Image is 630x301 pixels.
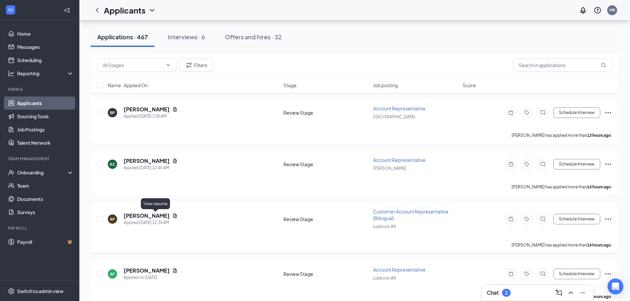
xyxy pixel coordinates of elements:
input: Search in applications [513,58,612,72]
svg: ChevronLeft [93,6,101,14]
button: Schedule Interview [553,214,600,224]
span: Stage [283,82,297,89]
svg: Tag [523,110,531,115]
span: Name · Applied On [108,82,148,89]
div: Review Stage [283,161,369,168]
span: Customer Account Representative (Bilingual) [373,208,448,221]
svg: Collapse [64,7,70,14]
p: [PERSON_NAME] has applied more than . [512,184,612,190]
div: Hiring [8,87,72,92]
svg: ChatInactive [539,271,547,277]
span: Lubbock #4 [373,224,396,229]
svg: Document [172,158,178,164]
svg: Note [507,216,515,222]
div: BP [110,110,115,116]
div: Team Management [8,156,72,162]
div: View resume [141,198,170,209]
svg: Filter [185,61,193,69]
span: Lubbock #4 [373,276,396,281]
button: Schedule Interview [553,107,600,118]
div: Onboarding [17,169,68,176]
svg: Ellipses [604,270,612,278]
svg: ChatInactive [539,110,547,115]
button: Schedule Interview [553,269,600,279]
svg: Ellipses [604,215,612,223]
span: Score [463,82,476,89]
a: Applicants [17,96,74,110]
div: Applied [DATE] 12:45 AM [124,165,178,171]
a: Job Postings [17,123,74,136]
a: Scheduling [17,54,74,67]
a: Sourcing Tools [17,110,74,123]
div: MR [609,7,615,13]
div: AP [110,216,115,222]
svg: Settings [8,288,15,294]
b: 15 hours ago [587,294,611,299]
div: Applied on [DATE] [124,274,178,281]
span: [PERSON_NAME] [373,166,406,171]
b: 13 hours ago [587,133,611,138]
svg: Note [507,162,515,167]
h1: Applicants [104,5,146,16]
p: [PERSON_NAME] has applied more than . [512,242,612,248]
svg: Minimize [579,289,587,297]
svg: Ellipses [604,109,612,117]
a: Home [17,27,74,40]
a: Messages [17,40,74,54]
a: Documents [17,192,74,206]
button: Schedule Interview [553,159,600,169]
div: Offers and hires · 32 [225,33,282,41]
svg: UserCheck [8,169,15,176]
svg: Analysis [8,70,15,77]
div: Payroll [8,225,72,231]
span: Job posting [373,82,398,89]
button: Filter Filters [179,58,213,72]
b: 14 hours ago [587,184,611,189]
svg: ChevronUp [567,289,575,297]
svg: ComposeMessage [555,289,563,297]
span: [GEOGRAPHIC_DATA] [373,114,415,119]
h5: [PERSON_NAME] [124,212,170,219]
svg: ChevronDown [148,6,156,14]
div: Review Stage [283,216,369,222]
div: Switch to admin view [17,288,63,294]
svg: WorkstreamLogo [7,7,14,13]
h3: Chat [487,289,499,296]
svg: Tag [523,271,531,277]
div: Reporting [17,70,74,77]
div: Review Stage [283,271,369,277]
svg: Note [507,110,515,115]
svg: Notifications [579,6,587,14]
div: AP [110,271,115,277]
a: Talent Network [17,136,74,149]
button: Minimize [577,287,588,298]
svg: Document [172,213,178,218]
span: Account Representative [373,157,426,163]
svg: Tag [523,216,531,222]
div: Applications · 467 [97,33,148,41]
span: Account Representative [373,105,426,111]
div: Review Stage [283,109,369,116]
svg: Tag [523,162,531,167]
svg: ChatInactive [539,216,547,222]
svg: QuestionInfo [594,6,602,14]
h5: [PERSON_NAME] [124,157,170,165]
div: RC [110,162,115,167]
svg: MagnifyingGlass [601,62,606,68]
div: Applied [DATE] 12:34 AM [124,219,178,226]
h5: [PERSON_NAME] [124,106,170,113]
svg: ChevronDown [166,62,171,68]
div: Applied [DATE] 1:00 AM [124,113,178,120]
svg: Ellipses [604,160,612,168]
svg: Note [507,271,515,277]
div: Open Intercom Messenger [608,279,623,294]
button: ChevronUp [566,287,576,298]
svg: Document [172,107,178,112]
b: 14 hours ago [587,243,611,247]
a: Surveys [17,206,74,219]
h5: [PERSON_NAME] [124,267,170,274]
a: PayrollCrown [17,235,74,248]
button: ComposeMessage [554,287,564,298]
div: 2 [505,290,508,296]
